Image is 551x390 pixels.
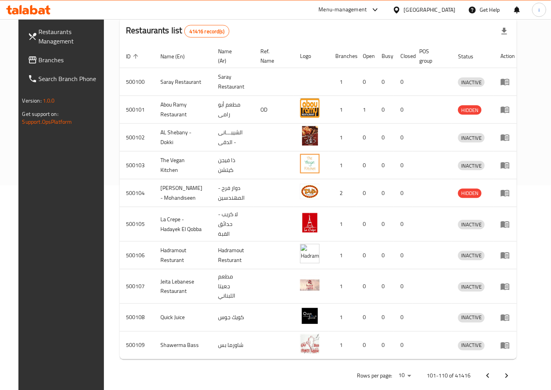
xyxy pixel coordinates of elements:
[154,242,212,269] td: Hadramout Resturant
[458,133,485,143] div: INACTIVE
[154,207,212,242] td: La Crepe - Hadayek El Qobba
[458,313,485,322] span: INACTIVE
[500,133,515,142] div: Menu
[394,304,413,332] td: 0
[120,124,154,152] td: 500102
[458,282,485,291] span: INACTIVE
[154,152,212,179] td: The Vegan Kitchen
[356,152,375,179] td: 0
[394,68,413,96] td: 0
[126,25,229,38] h2: Restaurants list
[500,77,515,87] div: Menu
[394,44,413,68] th: Closed
[212,207,254,242] td: لا كريب - حدائق القبة
[394,207,413,242] td: 0
[212,124,254,152] td: الشيبـــانى - الدقى
[212,96,254,124] td: مطعم أبو رامى
[356,96,375,124] td: 1
[356,304,375,332] td: 0
[395,370,414,382] div: Rows per page:
[427,371,471,381] p: 101-110 of 41416
[120,207,154,242] td: 500105
[300,244,320,264] img: Hadramout Resturant
[154,124,212,152] td: AL Shebany - Dokki
[394,124,413,152] td: 0
[329,124,356,152] td: 1
[329,179,356,207] td: 2
[458,220,485,229] span: INACTIVE
[458,161,485,170] span: INACTIVE
[356,207,375,242] td: 0
[329,242,356,269] td: 1
[375,207,394,242] td: 0
[39,74,104,83] span: Search Branch Phone
[458,134,485,143] span: INACTIVE
[394,242,413,269] td: 0
[212,68,254,96] td: Saray Restaurant
[357,371,392,381] p: Rows per page:
[120,242,154,269] td: 500106
[154,332,212,359] td: Shawerma Bass
[154,179,212,207] td: [PERSON_NAME] - Mohandiseen
[154,68,212,96] td: Saray Restaurant
[375,332,394,359] td: 0
[120,96,154,124] td: 500101
[500,282,515,291] div: Menu
[375,179,394,207] td: 0
[22,51,111,69] a: Branches
[212,269,254,304] td: مطعم جعيتا اللبناني
[375,242,394,269] td: 0
[300,275,320,295] img: Jeita Lebanese Restaurant
[375,269,394,304] td: 0
[218,47,245,65] span: Name (Ar)
[394,152,413,179] td: 0
[329,152,356,179] td: 1
[22,117,72,127] a: Support.OpsPlatform
[356,332,375,359] td: 0
[495,22,514,41] div: Export file
[212,179,254,207] td: دوار فرح - المهندسين
[458,251,485,260] div: INACTIVE
[458,52,484,61] span: Status
[212,152,254,179] td: ذا فيجن كيتشن
[329,44,356,68] th: Branches
[184,25,229,38] div: Total records count
[260,47,284,65] span: Ref. Name
[458,78,485,87] span: INACTIVE
[120,179,154,207] td: 500104
[478,367,497,385] button: Previous page
[154,304,212,332] td: Quick Juice
[500,313,515,322] div: Menu
[120,332,154,359] td: 500109
[458,341,485,350] span: INACTIVE
[458,251,485,260] span: INACTIVE
[329,207,356,242] td: 1
[300,334,320,354] img: Shawerma Bass
[120,152,154,179] td: 500103
[375,124,394,152] td: 0
[497,367,516,385] button: Next page
[212,332,254,359] td: شاورما بس
[356,44,375,68] th: Open
[500,220,515,229] div: Menu
[212,242,254,269] td: Hadramout Resturant
[22,96,42,106] span: Version:
[356,179,375,207] td: 0
[300,306,320,326] img: Quick Juice
[22,22,111,51] a: Restaurants Management
[458,105,482,115] div: HIDDEN
[500,188,515,198] div: Menu
[394,96,413,124] td: 0
[185,28,229,35] span: 41416 record(s)
[254,96,294,124] td: OD
[458,106,482,115] span: HIDDEN
[458,189,482,198] span: HIDDEN
[43,96,55,106] span: 1.0.0
[329,68,356,96] td: 1
[329,304,356,332] td: 1
[120,269,154,304] td: 500107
